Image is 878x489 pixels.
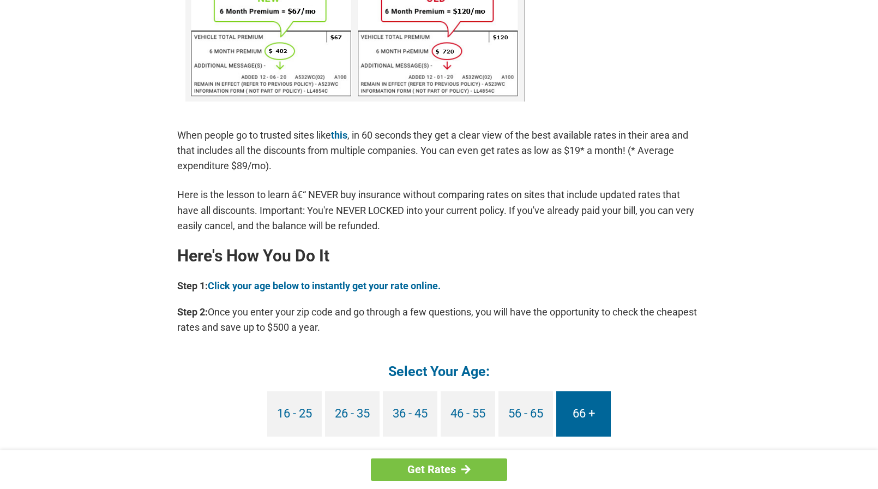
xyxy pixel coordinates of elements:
[556,391,611,437] a: 66 +
[177,128,701,174] p: When people go to trusted sites like , in 60 seconds they get a clear view of the best available ...
[383,391,437,437] a: 36 - 45
[177,247,701,265] h2: Here's How You Do It
[267,391,322,437] a: 16 - 25
[325,391,380,437] a: 26 - 35
[177,305,701,335] p: Once you enter your zip code and go through a few questions, you will have the opportunity to che...
[177,306,208,318] b: Step 2:
[177,280,208,291] b: Step 1:
[331,129,347,141] a: this
[498,391,553,437] a: 56 - 65
[208,280,441,291] a: Click your age below to instantly get your rate online.
[441,391,495,437] a: 46 - 55
[371,458,507,481] a: Get Rates
[177,362,701,380] h4: Select Your Age:
[177,187,701,233] p: Here is the lesson to learn â€“ NEVER buy insurance without comparing rates on sites that include...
